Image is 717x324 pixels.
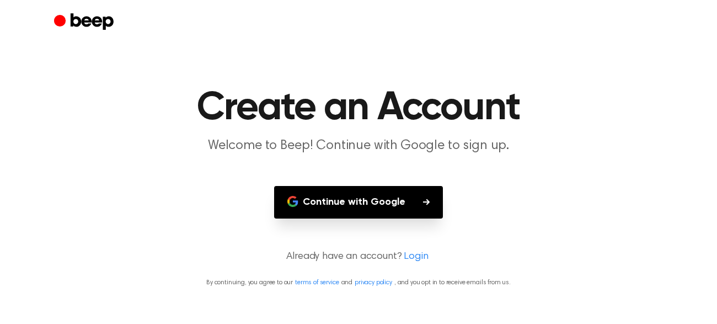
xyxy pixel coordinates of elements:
[355,279,392,286] a: privacy policy
[13,249,704,264] p: Already have an account?
[54,12,116,33] a: Beep
[404,249,428,264] a: Login
[147,137,570,155] p: Welcome to Beep! Continue with Google to sign up.
[76,88,641,128] h1: Create an Account
[274,186,443,219] button: Continue with Google
[13,278,704,288] p: By continuing, you agree to our and , and you opt in to receive emails from us.
[295,279,339,286] a: terms of service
